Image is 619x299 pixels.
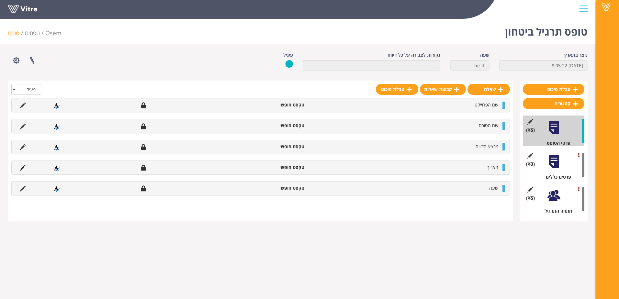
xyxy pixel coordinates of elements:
[235,102,308,108] li: טקסט חופשי
[8,29,25,38] li: טופס
[526,127,535,133] span: (5 )
[235,185,308,191] li: טקסט חופשי
[283,52,293,58] label: פעיל
[526,161,535,167] span: (3 )
[528,208,584,214] div: מתווה התרגיל
[25,29,40,37] a: טפסים
[467,84,510,95] a: שאלה
[420,84,466,95] a: קבוצת שאלות
[505,16,588,44] h1: טופס תרגיל ביטחון
[475,102,498,108] span: שם הפרוייקט
[235,143,308,150] li: טקסט חופשי
[376,84,418,95] a: טבלת סיכום
[528,140,584,146] div: פרטי הטופס
[523,84,584,95] a: טבלת סיכום
[563,52,588,58] label: נוצר בתאריך
[480,52,490,58] label: שפה
[487,164,498,170] span: תאריך
[235,164,308,171] li: טקסט חופשי
[479,122,498,128] span: שם הטופס
[528,174,584,180] div: פרטים כללים
[526,195,535,201] span: (5 )
[235,122,308,129] li: טקסט חופשי
[523,98,584,109] a: קטגוריה
[285,60,293,68] img: yes
[388,52,440,58] label: נקודות לצבירה על כל דיווח
[45,29,62,37] span: 402
[489,185,498,191] span: שעה
[476,143,498,149] span: מבצע הדיווח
